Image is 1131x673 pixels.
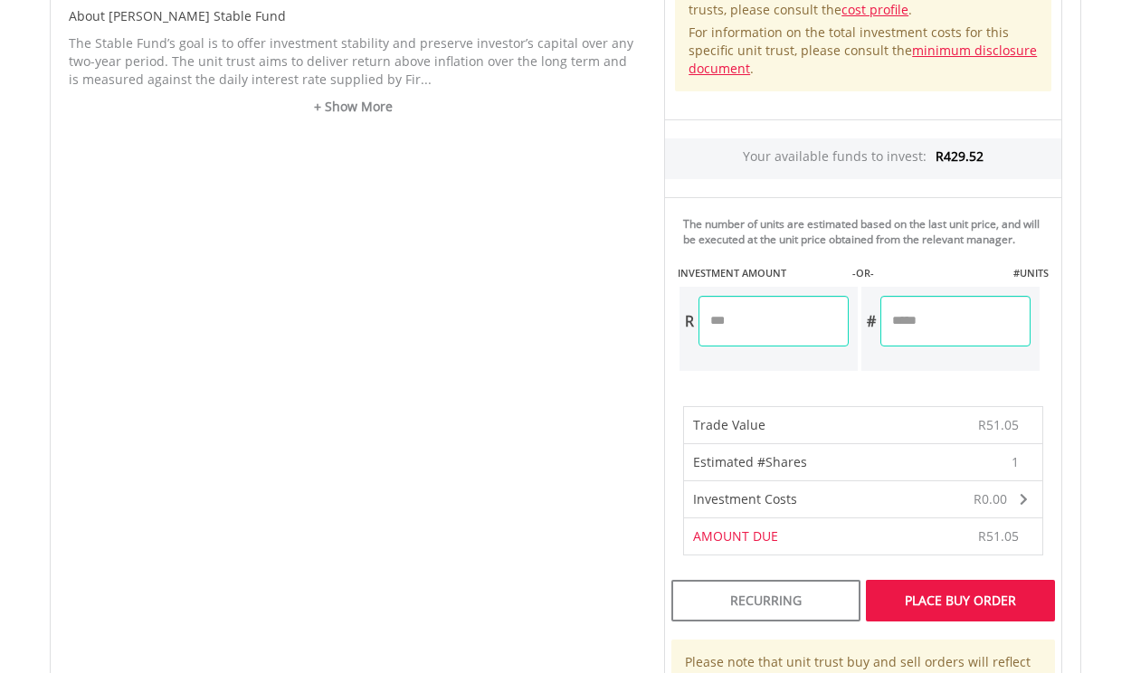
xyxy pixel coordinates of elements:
a: cost profile [841,1,908,18]
label: INVESTMENT AMOUNT [678,266,786,280]
span: 1 [1012,453,1019,471]
span: Investment Costs [693,490,797,507]
div: Recurring [671,580,860,621]
span: R51.05 [978,527,1019,545]
div: # [861,296,880,346]
label: #UNITS [1013,266,1049,280]
span: AMOUNT DUE [693,527,778,545]
span: Estimated #Shares [693,453,807,470]
div: Your available funds to invest: [665,138,1061,179]
span: R0.00 [974,490,1007,507]
div: The number of units are estimated based on the last unit price, and will be executed at the unit ... [683,216,1054,247]
a: minimum disclosure document [689,42,1037,77]
span: R51.05 [978,416,1019,433]
p: For information on the total investment costs for this specific unit trust, please consult the . [689,24,1038,78]
h5: About [PERSON_NAME] Stable Fund [69,7,637,25]
label: -OR- [852,266,874,280]
p: The Stable Fund’s goal is to offer investment stability and preserve investor’s capital over any ... [69,34,637,89]
a: + Show More [69,98,637,116]
span: R429.52 [936,147,984,165]
div: Place Buy Order [866,580,1055,621]
span: Trade Value [693,416,765,433]
div: R [680,296,699,346]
